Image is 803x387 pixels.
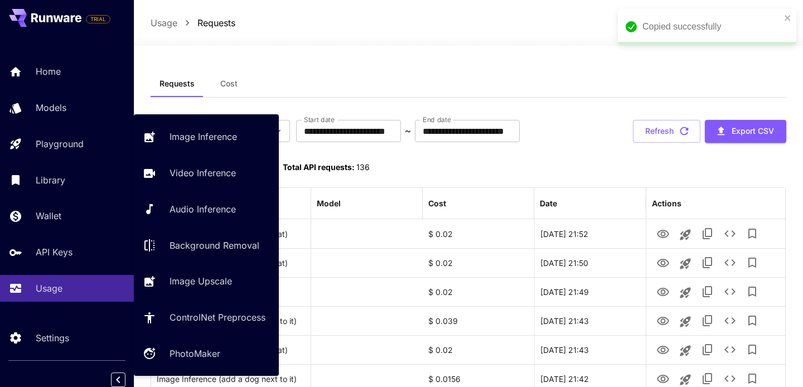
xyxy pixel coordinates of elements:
[170,166,236,180] p: Video Inference
[534,277,646,306] div: 29 Sep, 2025 21:49
[642,20,781,33] div: Copied successfully
[134,196,279,223] a: Audio Inference
[423,248,534,277] div: $ 0.02
[317,199,341,208] div: Model
[304,115,335,124] label: Start date
[540,199,557,208] div: Date
[674,311,696,333] button: Launch in playground
[652,309,674,332] button: View
[741,338,763,361] button: Add to library
[719,280,741,303] button: See details
[170,130,237,143] p: Image Inference
[405,124,411,138] p: ~
[423,115,451,124] label: End date
[134,340,279,367] a: PhotoMaker
[170,347,220,360] p: PhotoMaker
[423,219,534,248] div: $ 0.02
[696,222,719,245] button: Copy TaskUUID
[674,224,696,246] button: Launch in playground
[674,253,696,275] button: Launch in playground
[534,335,646,364] div: 29 Sep, 2025 21:43
[36,65,61,78] p: Home
[36,101,66,114] p: Models
[151,16,235,30] nav: breadcrumb
[741,280,763,303] button: Add to library
[534,219,646,248] div: 29 Sep, 2025 21:52
[111,373,125,387] button: Collapse sidebar
[652,222,674,245] button: View
[36,137,84,151] p: Playground
[696,280,719,303] button: Copy TaskUUID
[652,338,674,361] button: View
[719,251,741,274] button: See details
[36,245,72,259] p: API Keys
[283,162,355,172] span: Total API requests:
[696,251,719,274] button: Copy TaskUUID
[170,239,259,252] p: Background Removal
[741,309,763,332] button: Add to library
[674,340,696,362] button: Launch in playground
[356,162,370,172] span: 136
[159,79,195,89] span: Requests
[220,79,238,89] span: Cost
[784,13,792,22] button: close
[36,173,65,187] p: Library
[170,202,236,216] p: Audio Inference
[151,16,177,30] p: Usage
[423,277,534,306] div: $ 0.02
[652,199,681,208] div: Actions
[36,331,69,345] p: Settings
[170,274,232,288] p: Image Upscale
[86,15,110,23] span: TRIAL
[36,209,61,222] p: Wallet
[134,123,279,151] a: Image Inference
[36,282,62,295] p: Usage
[134,231,279,259] a: Background Removal
[423,335,534,364] div: $ 0.02
[696,338,719,361] button: Copy TaskUUID
[134,268,279,295] a: Image Upscale
[674,282,696,304] button: Launch in playground
[719,222,741,245] button: See details
[534,306,646,335] div: 29 Sep, 2025 21:43
[170,311,265,324] p: ControlNet Preprocess
[741,222,763,245] button: Add to library
[86,12,110,26] span: Add your payment card to enable full platform functionality.
[633,120,700,143] button: Refresh
[705,120,786,143] button: Export CSV
[534,248,646,277] div: 29 Sep, 2025 21:50
[134,304,279,331] a: ControlNet Preprocess
[719,338,741,361] button: See details
[719,309,741,332] button: See details
[696,309,719,332] button: Copy TaskUUID
[428,199,446,208] div: Cost
[652,280,674,303] button: View
[423,306,534,335] div: $ 0.039
[741,251,763,274] button: Add to library
[134,159,279,187] a: Video Inference
[197,16,235,30] p: Requests
[652,251,674,274] button: View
